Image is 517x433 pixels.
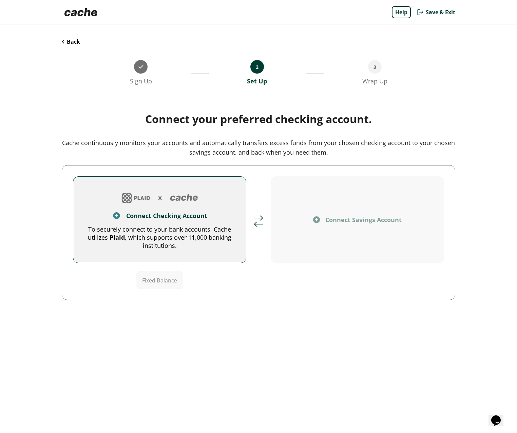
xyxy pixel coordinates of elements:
[130,77,152,85] div: Sign Up
[119,190,201,206] img: add account logo
[368,60,382,74] div: 3
[112,212,121,220] img: plus icon
[271,176,444,263] button: plus iconConnect Savings Account
[190,60,209,85] div: __________________________________
[416,6,455,18] button: Save & Exit
[313,216,320,223] img: plus icon
[250,60,264,74] div: 2
[416,8,424,16] img: Exit Button
[73,176,246,263] button: add account logoplus iconConnect Checking AccountTo securely connect to your bank accounts, Cache...
[392,6,411,18] a: Help
[138,65,143,68] img: done icon
[253,215,264,227] img: arrows icon
[126,212,207,220] div: Connect Checking Account
[84,225,235,250] div: To securely connect to your bank accounts, Cache utilizes , which supports over 11,000 banking in...
[62,112,455,126] div: Connect your preferred checking account.
[325,216,402,224] div: Connect Savings Account
[110,233,125,241] span: Plaid
[62,40,64,44] img: Back Icon
[62,138,455,157] div: Cache continuously monitors your accounts and automatically transfers excess funds from your chos...
[247,77,267,85] div: Set Up
[305,60,324,85] div: ___________________________________
[62,5,100,19] img: Logo
[362,77,387,85] div: Wrap Up
[489,406,510,426] iframe: chat widget
[62,38,80,45] button: Back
